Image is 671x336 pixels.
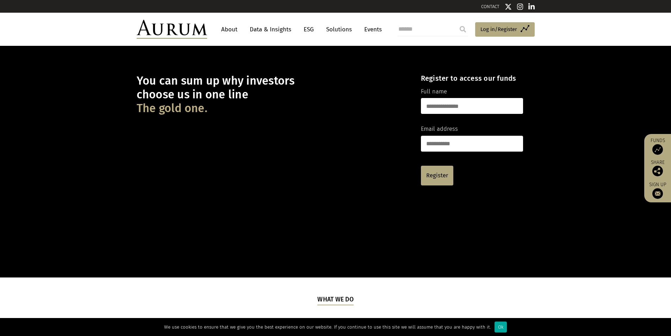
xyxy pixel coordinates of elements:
h1: You can sum up why investors choose us in one line [137,74,409,115]
a: Funds [648,138,667,155]
img: Twitter icon [505,3,512,10]
a: Log in/Register [475,22,535,37]
img: Share this post [652,166,663,176]
h5: What we do [317,295,354,305]
a: Data & Insights [246,23,295,36]
a: CONTACT [481,4,499,9]
label: Full name [421,87,447,96]
a: Events [361,23,382,36]
img: Linkedin icon [528,3,535,10]
span: Log in/Register [480,25,517,33]
a: Sign up [648,182,667,199]
span: The gold one. [137,102,207,115]
img: Instagram icon [517,3,523,10]
img: Aurum [137,20,207,39]
div: Ok [495,322,507,332]
h4: Register to access our funds [421,74,523,83]
input: Submit [456,22,470,36]
a: Register [421,166,453,185]
a: Solutions [323,23,355,36]
div: Share [648,160,667,176]
label: Email address [421,124,458,134]
img: Sign up to our newsletter [652,188,663,199]
a: About [218,23,241,36]
img: Access Funds [652,144,663,155]
a: ESG [300,23,317,36]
